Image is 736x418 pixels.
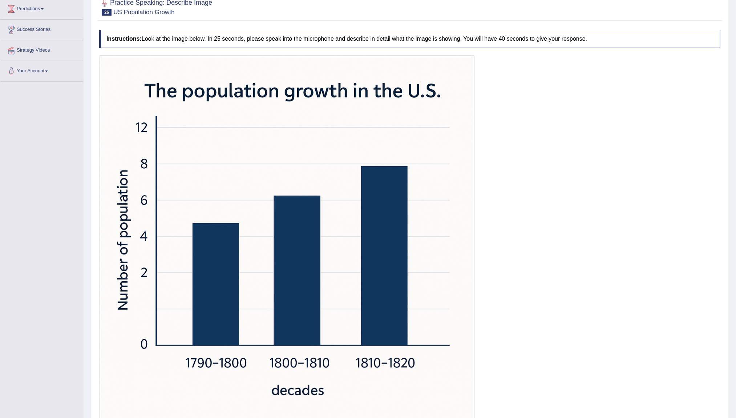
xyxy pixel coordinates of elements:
[0,40,83,59] a: Strategy Videos
[99,30,720,48] h4: Look at the image below. In 25 seconds, please speak into the microphone and describe in detail w...
[102,9,112,16] span: 26
[0,20,83,38] a: Success Stories
[0,61,83,79] a: Your Account
[106,36,142,42] b: Instructions:
[113,9,174,16] small: US Population Growth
